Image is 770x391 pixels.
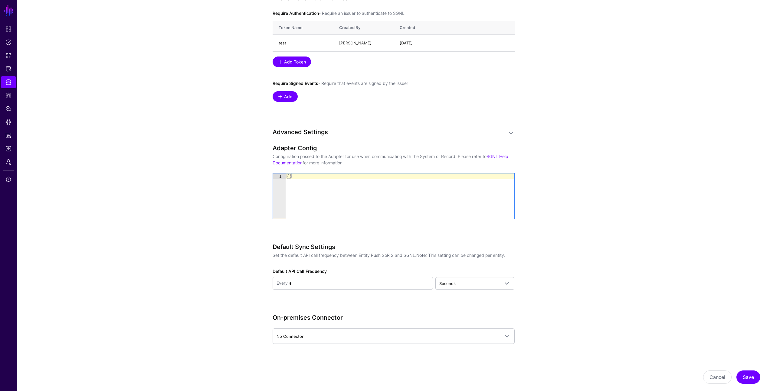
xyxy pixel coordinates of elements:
[277,277,288,289] div: Every
[273,21,333,34] th: Token Name
[5,176,11,182] span: Support
[4,4,14,17] a: SGNL
[283,93,293,100] span: Add
[283,59,306,65] span: Add Token
[1,143,16,155] a: Logs
[273,314,515,321] h3: On-premises Connector
[277,334,303,339] span: No Connector
[5,53,11,59] span: Snippets
[273,9,405,16] label: Require Authentication
[273,252,515,258] p: Set the default API call frequency between Entity Push SoR 2 and SGNL. : This setting can be chan...
[1,89,16,102] a: CAEP Hub
[394,21,515,34] th: Created
[1,50,16,62] a: Snippets
[416,253,426,258] strong: Note
[273,243,515,250] h3: Default Sync Settings
[1,63,16,75] a: Protected Systems
[273,268,327,274] label: Default API Call Frequency
[5,106,11,112] span: Policy Lens
[5,26,11,32] span: Dashboard
[1,103,16,115] a: Policy Lens
[400,40,413,45] span: [DATE]
[1,156,16,168] a: Admin
[339,40,372,45] app-identifier: [PERSON_NAME]
[273,173,286,179] div: 1
[5,132,11,138] span: Reports
[273,144,515,152] h3: Adapter Config
[736,370,760,384] button: Save
[1,76,16,88] a: Identity Data Fabric
[5,119,11,125] span: Data Lens
[1,23,16,35] a: Dashboard
[273,79,408,86] label: Require Signed Events
[703,370,732,384] button: Cancel
[273,34,333,52] td: test
[439,281,456,286] span: Seconds
[5,92,11,99] span: CAEP Hub
[5,66,11,72] span: Protected Systems
[1,36,16,48] a: Policies
[273,128,503,136] h3: Advanced Settings
[1,129,16,141] a: Reports
[319,11,405,16] span: - Require an issuer to authenticate to SGNL
[1,116,16,128] a: Data Lens
[333,21,394,34] th: Created By
[5,146,11,152] span: Logs
[5,39,11,45] span: Policies
[273,153,515,166] p: Configuration passed to the Adapter for use when communicating with the System of Record. Please ...
[318,81,408,86] span: - Require that events are signed by the issuer
[5,79,11,85] span: Identity Data Fabric
[5,159,11,165] span: Admin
